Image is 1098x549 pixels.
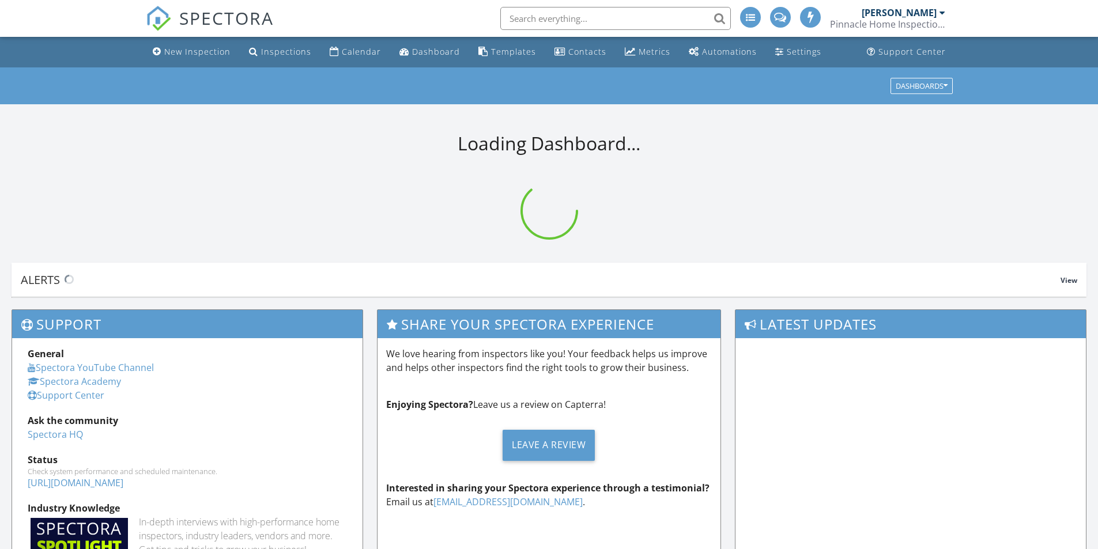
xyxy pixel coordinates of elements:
[386,421,712,470] a: Leave a Review
[1061,275,1077,285] span: View
[500,7,731,30] input: Search everything...
[395,41,465,63] a: Dashboard
[28,453,347,467] div: Status
[386,482,710,494] strong: Interested in sharing your Spectora experience through a testimonial?
[28,389,104,402] a: Support Center
[503,430,595,461] div: Leave a Review
[474,41,541,63] a: Templates
[412,46,460,57] div: Dashboard
[878,46,946,57] div: Support Center
[550,41,611,63] a: Contacts
[164,46,231,57] div: New Inspection
[378,310,721,338] h3: Share Your Spectora Experience
[771,41,826,63] a: Settings
[787,46,821,57] div: Settings
[491,46,536,57] div: Templates
[830,18,945,30] div: Pinnacle Home Inspections LLC
[433,495,583,508] a: [EMAIL_ADDRESS][DOMAIN_NAME]
[179,6,274,30] span: SPECTORA
[386,347,712,374] p: We love hearing from inspectors like you! Your feedback helps us improve and helps other inspecto...
[702,46,757,57] div: Automations
[620,41,675,63] a: Metrics
[684,41,761,63] a: Automations (Advanced)
[325,41,386,63] a: Calendar
[28,467,347,476] div: Check system performance and scheduled maintenance.
[12,310,363,338] h3: Support
[146,6,171,31] img: The Best Home Inspection Software - Spectora
[342,46,381,57] div: Calendar
[28,375,121,388] a: Spectora Academy
[735,310,1086,338] h3: Latest Updates
[386,481,712,509] p: Email us at .
[568,46,606,57] div: Contacts
[28,501,347,515] div: Industry Knowledge
[148,41,235,63] a: New Inspection
[21,272,1061,287] div: Alerts
[244,41,316,63] a: Inspections
[261,46,311,57] div: Inspections
[862,41,950,63] a: Support Center
[891,78,953,94] button: Dashboards
[862,7,937,18] div: [PERSON_NAME]
[28,414,347,427] div: Ask the community
[146,16,274,40] a: SPECTORA
[386,398,473,411] strong: Enjoying Spectora?
[28,347,64,360] strong: General
[28,361,154,374] a: Spectora YouTube Channel
[28,476,123,489] a: [URL][DOMAIN_NAME]
[386,397,712,411] p: Leave us a review on Capterra!
[896,82,948,90] div: Dashboards
[28,428,83,441] a: Spectora HQ
[639,46,670,57] div: Metrics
